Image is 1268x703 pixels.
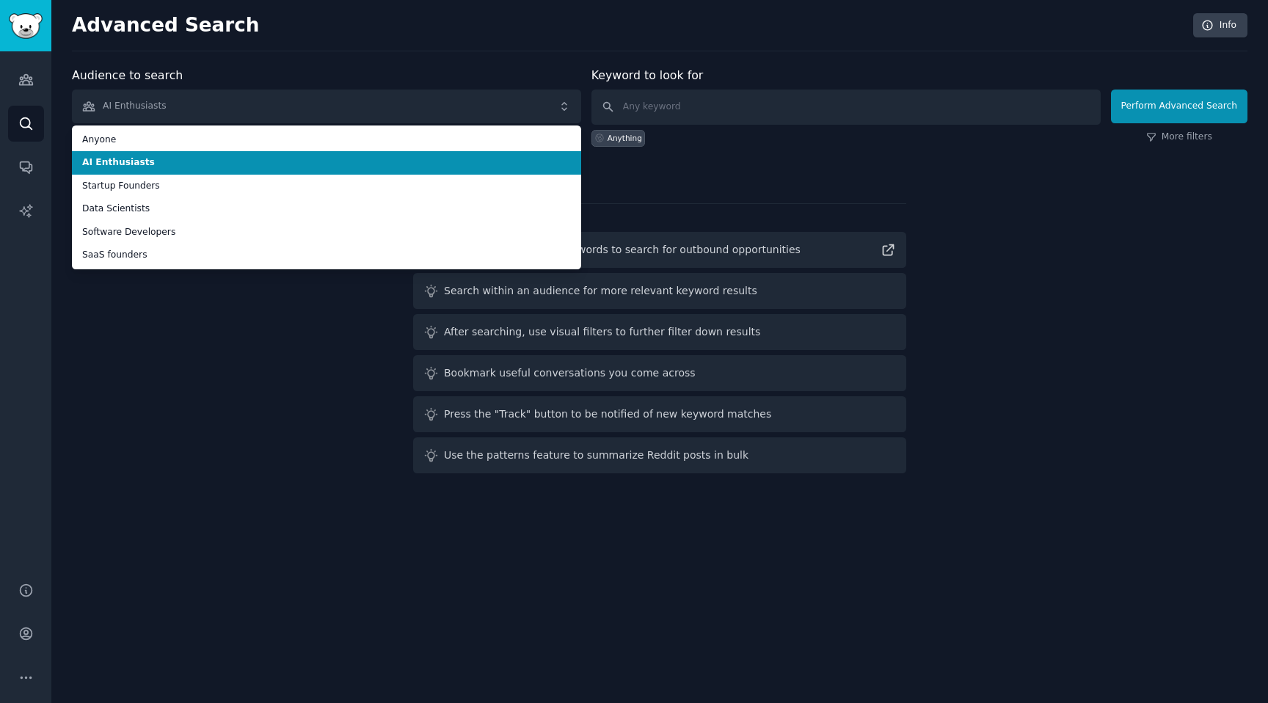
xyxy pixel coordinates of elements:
div: Use the patterns feature to summarize Reddit posts in bulk [444,448,748,463]
span: Anyone [82,134,571,147]
div: Read guide on helpful keywords to search for outbound opportunities [444,242,801,258]
ul: AI Enthusiasts [72,125,581,269]
span: Startup Founders [82,180,571,193]
span: Data Scientists [82,203,571,216]
div: Press the "Track" button to be notified of new keyword matches [444,407,771,422]
span: AI Enthusiasts [82,156,571,170]
div: Anything [608,133,642,143]
div: Bookmark useful conversations you come across [444,365,696,381]
span: Software Developers [82,226,571,239]
label: Keyword to look for [591,68,704,82]
span: SaaS founders [82,249,571,262]
div: Search within an audience for more relevant keyword results [444,283,757,299]
button: Perform Advanced Search [1111,90,1247,123]
img: GummySearch logo [9,13,43,39]
a: More filters [1146,131,1212,144]
a: Info [1193,13,1247,38]
label: Audience to search [72,68,183,82]
button: AI Enthusiasts [72,90,581,123]
input: Any keyword [591,90,1101,125]
div: After searching, use visual filters to further filter down results [444,324,760,340]
h2: Advanced Search [72,14,1185,37]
